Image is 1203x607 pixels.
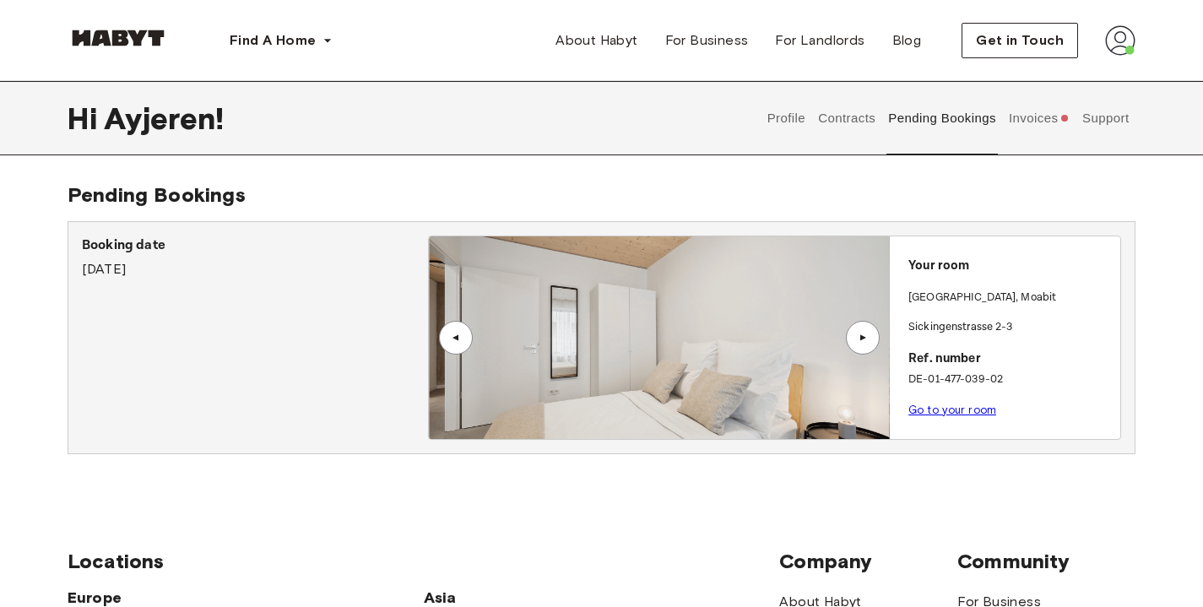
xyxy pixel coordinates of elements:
button: Contracts [816,81,878,155]
span: Blog [892,30,922,51]
p: Sickingenstrasse 2-3 [908,319,1114,336]
div: ▲ [447,333,464,343]
a: For Landlords [761,24,878,57]
button: Get in Touch [962,23,1078,58]
p: Ref. number [908,350,1114,369]
img: Habyt [68,30,169,46]
span: Get in Touch [976,30,1064,51]
button: Invoices [1006,81,1071,155]
div: ▲ [854,333,871,343]
a: For Business [652,24,762,57]
div: [DATE] [82,236,428,279]
span: About Habyt [555,30,637,51]
a: About Habyt [542,24,651,57]
p: DE-01-477-039-02 [908,371,1114,388]
button: Profile [765,81,808,155]
img: Image of the room [429,236,890,439]
a: Go to your room [908,404,996,416]
div: user profile tabs [761,81,1135,155]
button: Pending Bookings [886,81,999,155]
span: For Business [665,30,749,51]
button: Find A Home [216,24,346,57]
span: Find A Home [230,30,316,51]
span: Ayjeren ! [104,100,224,136]
img: avatar [1105,25,1135,56]
span: Company [779,549,957,574]
button: Support [1080,81,1131,155]
span: Community [957,549,1135,574]
span: For Landlords [775,30,864,51]
p: [GEOGRAPHIC_DATA] , Moabit [908,290,1056,306]
span: Pending Bookings [68,182,246,207]
span: Hi [68,100,104,136]
span: Locations [68,549,779,574]
p: Booking date [82,236,428,256]
p: Your room [908,257,1114,276]
a: Blog [879,24,935,57]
